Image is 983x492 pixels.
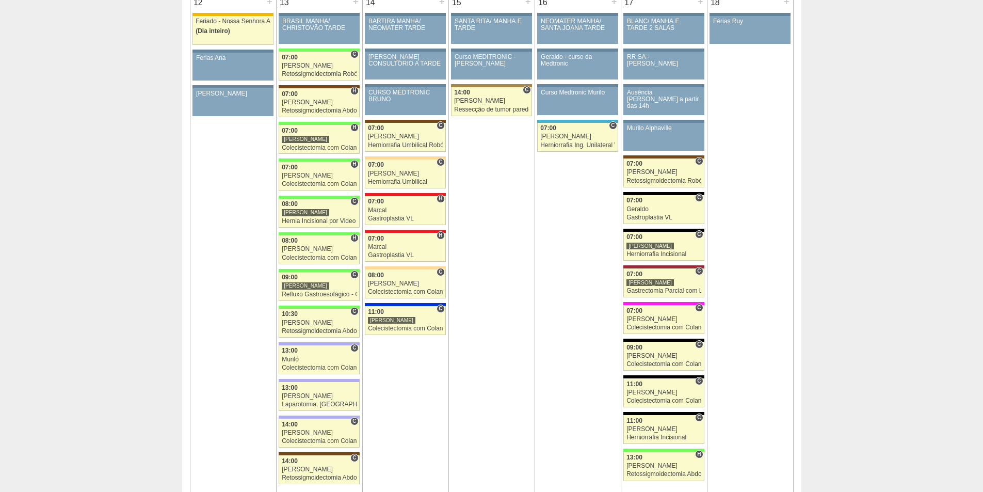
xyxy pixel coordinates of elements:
[368,325,443,332] div: Colecistectomia com Colangiografia VL
[623,339,704,342] div: Key: Blanc
[282,145,357,151] div: Colecistectomia com Colangiografia VL
[541,18,615,31] div: NEOMATER MANHÃ/ SANTA JOANA TARDE
[623,342,704,371] a: C 09:00 [PERSON_NAME] Colecistectomia com Colangiografia VL
[350,234,358,242] span: Hospital
[279,416,359,419] div: Key: Christóvão da Gama
[350,87,358,95] span: Hospital
[282,347,298,354] span: 13:00
[437,195,444,203] span: Hospital
[695,414,703,422] span: Consultório
[279,232,359,235] div: Key: Brasil
[626,178,701,184] div: Retossigmoidectomia Robótica
[365,49,445,52] div: Key: Aviso
[365,306,445,335] a: C 11:00 [PERSON_NAME] Colecistectomia com Colangiografia VL
[626,353,701,359] div: [PERSON_NAME]
[282,356,357,363] div: Murilo
[365,123,445,152] a: C 07:00 [PERSON_NAME] Herniorrafia Umbilical Robótica
[282,127,298,134] span: 07:00
[368,89,442,103] div: CURSO MEDTRONIC BRUNO
[537,16,618,44] a: NEOMATER MANHÃ/ SANTA JOANA TARDE
[365,266,445,269] div: Key: Bartira
[192,85,273,88] div: Key: Aviso
[537,123,618,152] a: C 07:00 [PERSON_NAME] Herniorrafia Ing. Unilateral VL
[623,192,704,195] div: Key: Blanc
[537,49,618,52] div: Key: Aviso
[623,268,704,297] a: C 07:00 [PERSON_NAME] Gastrectomia Parcial com Linfadenectomia
[626,279,674,287] div: [PERSON_NAME]
[523,86,530,94] span: Consultório
[368,308,384,315] span: 11:00
[623,265,704,268] div: Key: Sírio Libanês
[626,361,701,368] div: Colecistectomia com Colangiografia VL
[695,340,703,348] span: Consultório
[626,233,642,241] span: 07:00
[192,16,273,45] a: Feriado - Nossa Senhora Aparecida (Dia inteiro)
[365,87,445,115] a: CURSO MEDTRONIC BRUNO
[626,169,701,176] div: [PERSON_NAME]
[368,133,443,140] div: [PERSON_NAME]
[279,122,359,125] div: Key: Brasil
[282,421,298,428] span: 14:00
[196,90,270,97] div: [PERSON_NAME]
[626,160,642,167] span: 07:00
[279,88,359,117] a: H 07:00 [PERSON_NAME] Retossigmoidectomia Abdominal VL
[282,172,357,179] div: [PERSON_NAME]
[282,71,357,77] div: Retossigmoidectomia Robótica
[365,269,445,298] a: C 08:00 [PERSON_NAME] Colecistectomia com Colangiografia VL
[623,16,704,44] a: BLANC/ MANHÃ E TARDE 2 SALAS
[623,52,704,80] a: RR SA - [PERSON_NAME]
[695,450,703,458] span: Hospital
[626,463,701,469] div: [PERSON_NAME]
[282,255,357,261] div: Colecistectomia com Colangiografia VL
[279,199,359,228] a: C 08:00 [PERSON_NAME] Hernia Incisional por Video
[623,87,704,115] a: Ausência [PERSON_NAME] a partir das 14h
[437,268,444,276] span: Consultório
[365,230,445,233] div: Key: Assunção
[623,375,704,378] div: Key: Blanc
[455,18,528,31] div: SANTA RITA/ MANHÃ E TARDE
[713,18,787,25] div: Férias Ruy
[437,121,444,130] span: Consultório
[368,18,442,31] div: BARTIRA MANHÃ/ NEOMATER TARDE
[368,272,384,279] span: 08:00
[455,54,528,67] div: Curso MEDITRONIC - [PERSON_NAME]
[282,438,357,445] div: Colecistectomia com Colangiografia VL
[368,215,443,222] div: Gastroplastia VL
[279,419,359,448] a: C 14:00 [PERSON_NAME] Colecistectomia com Colangiografia VL
[350,271,358,279] span: Consultório
[282,282,329,290] div: [PERSON_NAME]
[350,123,358,132] span: Hospital
[537,87,618,115] a: Curso Medtronic Murilo
[626,316,701,323] div: [PERSON_NAME]
[710,16,790,44] a: Férias Ruy
[626,307,642,314] span: 07:00
[623,305,704,334] a: C 07:00 [PERSON_NAME] Colecistectomia com Colangiografia VL
[368,244,443,250] div: Marcal
[368,124,384,132] span: 07:00
[626,324,701,331] div: Colecistectomia com Colangiografia VL
[695,194,703,202] span: Consultório
[279,269,359,272] div: Key: Brasil
[626,214,701,221] div: Gastroplastia VL
[279,158,359,162] div: Key: Brasil
[695,267,703,275] span: Consultório
[537,13,618,16] div: Key: Aviso
[350,454,358,462] span: Consultório
[350,197,358,205] span: Consultório
[537,120,618,123] div: Key: Neomater
[626,344,642,351] span: 09:00
[279,162,359,191] a: H 07:00 [PERSON_NAME] Colecistectomia com Colangiografia VL
[282,99,357,106] div: [PERSON_NAME]
[279,379,359,382] div: Key: Christóvão da Gama
[540,124,556,132] span: 07:00
[368,252,443,259] div: Gastroplastia VL
[282,320,357,326] div: [PERSON_NAME]
[282,181,357,187] div: Colecistectomia com Colangiografia VL
[627,89,701,110] div: Ausência [PERSON_NAME] a partir das 14h
[365,52,445,80] a: [PERSON_NAME] CONSULTÓRIO A TARDE
[282,430,357,436] div: [PERSON_NAME]
[279,452,359,455] div: Key: Santa Joana
[279,345,359,374] a: C 13:00 Murilo Colecistectomia com Colangiografia VL
[350,50,358,58] span: Consultório
[368,161,384,168] span: 07:00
